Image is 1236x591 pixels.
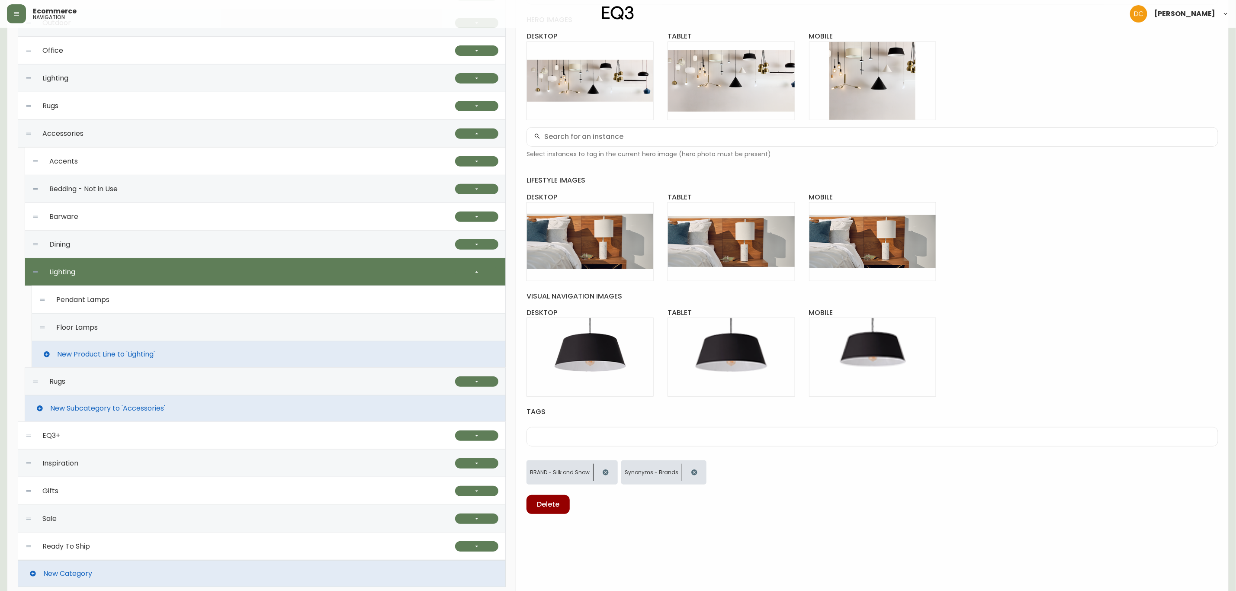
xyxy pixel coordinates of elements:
h4: lifestyle images [527,176,1218,185]
div: BRAND - Silk and Snow [527,465,593,480]
span: Accents [49,157,78,165]
span: Sale [42,515,57,523]
h4: tablet [668,32,795,41]
span: EQ3+ [42,432,60,440]
span: Rugs [49,378,65,385]
input: Search for an instance [544,133,1211,141]
h4: desktop [527,193,654,202]
span: [PERSON_NAME] [1154,10,1215,17]
span: Ecommerce [33,8,77,15]
h4: visual navigation images [527,292,1218,301]
img: 7eb451d6983258353faa3212700b340b [1130,5,1147,22]
h5: navigation [33,15,65,20]
span: New Subcategory to 'Accessories' [50,405,165,412]
h4: desktop [527,32,654,41]
h4: mobile [809,32,936,41]
h4: tags [527,407,1218,417]
span: Delete [537,500,559,509]
span: Accessories [42,130,83,138]
span: Lighting [42,74,68,82]
h4: desktop [527,308,654,318]
h4: tablet [668,308,795,318]
h4: mobile [809,308,936,318]
button: Delete [527,495,570,514]
span: Lighting [49,268,75,276]
span: Bedding - Not in Use [49,185,118,193]
span: Dining [49,241,70,248]
span: New Product Line to 'Lighting' [57,350,155,358]
h4: tablet [668,193,795,202]
span: Ready To Ship [42,543,90,550]
h4: mobile [809,193,936,202]
span: Select instances to tag in the current hero image (hero photo must be present) [527,150,1218,159]
span: Office [42,47,63,55]
span: Floor Lamps [56,324,98,331]
span: Inspiration [42,459,78,467]
span: Rugs [42,102,58,110]
div: Synonyms - Brands [621,465,681,480]
span: Pendant Lamps [56,296,109,304]
span: Gifts [42,487,58,495]
span: New Category [43,570,92,578]
img: logo [602,6,634,20]
span: Barware [49,213,78,221]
